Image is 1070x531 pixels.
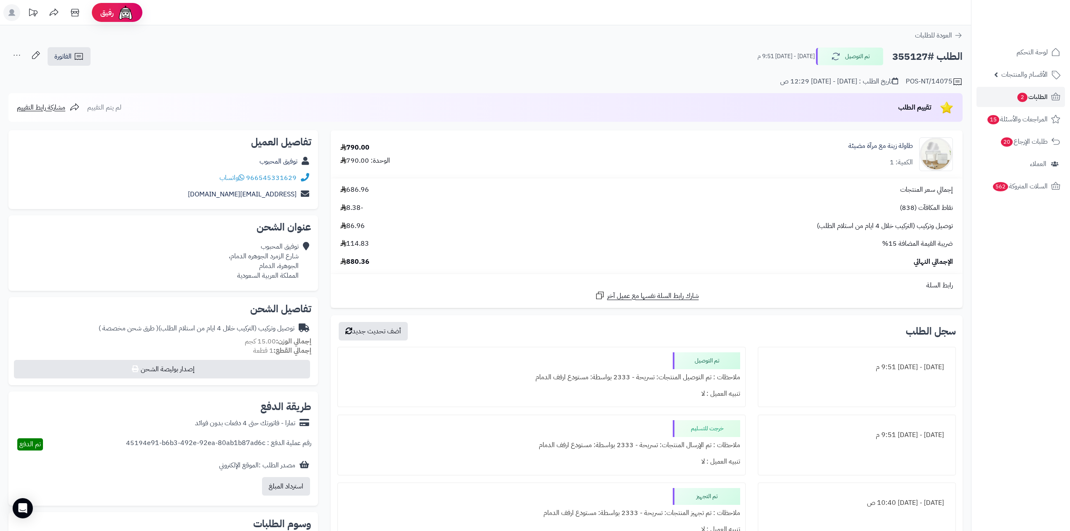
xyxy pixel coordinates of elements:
[882,239,953,249] span: ضريبة القيمة المضافة 15%
[915,30,963,40] a: العودة للطلبات
[780,77,898,86] div: تاريخ الطلب : [DATE] - [DATE] 12:29 ص
[340,239,369,249] span: 114.83
[19,439,41,449] span: تم الدفع
[219,173,244,183] a: واتساب
[914,257,953,267] span: الإجمالي النهائي
[343,453,740,470] div: تنبيه العميل : لا
[334,281,959,290] div: رابط السلة
[219,461,295,470] div: مصدر الطلب :الموقع الإلكتروني
[99,324,294,333] div: توصيل وتركيب (التركيب خلال 4 ايام من استلام الطلب)
[1000,136,1048,147] span: طلبات الإرجاع
[259,156,297,166] a: توفيق المحبوب
[276,336,311,346] strong: إجمالي الوزن:
[340,221,365,231] span: 86.96
[340,156,390,166] div: الوحدة: 790.00
[14,360,310,378] button: إصدار بوليصة الشحن
[976,109,1065,129] a: المراجعات والأسئلة15
[15,222,311,232] h2: عنوان الشحن
[900,185,953,195] span: إجمالي سعر المنتجات
[992,180,1048,192] span: السلات المتروكة
[1016,91,1048,103] span: الطلبات
[816,48,883,65] button: تم التوصيل
[339,322,408,341] button: أضف تحديث جديد
[900,203,953,213] span: نقاط المكافآت (838)
[976,154,1065,174] a: العملاء
[595,290,699,301] a: شارك رابط السلة نفسها مع عميل آخر
[976,176,1065,196] a: السلات المتروكة562
[188,189,297,199] a: [EMAIL_ADDRESS][DOMAIN_NAME]
[892,48,963,65] h2: الطلب #355127
[340,257,369,267] span: 880.36
[763,359,950,375] div: [DATE] - [DATE] 9:51 م
[245,336,311,346] small: 15.00 كجم
[1001,137,1013,147] span: 20
[1013,22,1062,40] img: logo-2.png
[99,323,158,333] span: ( طرق شحن مخصصة )
[340,185,369,195] span: 686.96
[343,437,740,453] div: ملاحظات : تم الإرسال المنتجات: تسريحة - 2333 بواسطة: مستودع ارفف الدمام
[54,51,72,62] span: الفاتورة
[915,30,952,40] span: العودة للطلبات
[126,438,311,451] div: رقم عملية الدفع : 45194e91-b6b3-492e-92ea-80ab1b87ad6c
[229,242,299,280] div: توفيق المحبوب شارع الزمرد الجوهره الدمام، الجوهرة، الدمام المملكة العربية السعودية
[757,52,815,61] small: [DATE] - [DATE] 9:51 م
[343,386,740,402] div: تنبيه العميل : لا
[673,420,740,437] div: خرجت للتسليم
[906,77,963,87] div: POS-NT/14075
[343,369,740,386] div: ملاحظات : تم التوصيل المنتجات: تسريحة - 2333 بواسطة: مستودع ارفف الدمام
[343,505,740,521] div: ملاحظات : تم تجهيز المنتجات: تسريحة - 2333 بواسطة: مستودع ارفف الدمام
[763,495,950,511] div: [DATE] - [DATE] 10:40 ص
[976,42,1065,62] a: لوحة التحكم
[1017,93,1027,102] span: 2
[15,137,311,147] h2: تفاصيل العميل
[848,141,913,151] a: طاولة زينة مع مرآة مضيئة
[987,113,1048,125] span: المراجعات والأسئلة
[246,173,297,183] a: 966545331629
[87,102,121,113] span: لم يتم التقييم
[195,418,295,428] div: تمارا - فاتورتك حتى 4 دفعات بدون فوائد
[100,8,114,18] span: رفيق
[673,352,740,369] div: تم التوصيل
[763,427,950,443] div: [DATE] - [DATE] 9:51 م
[22,4,43,23] a: تحديثات المنصة
[117,4,134,21] img: ai-face.png
[976,87,1065,107] a: الطلبات2
[817,221,953,231] span: توصيل وتركيب (التركيب خلال 4 ايام من استلام الطلب)
[15,519,311,529] h2: وسوم الطلبات
[993,182,1008,191] span: 562
[260,402,311,412] h2: طريقة الدفع
[898,102,931,113] span: تقييم الطلب
[253,346,311,356] small: 1 قطعة
[890,158,913,167] div: الكمية: 1
[48,47,91,66] a: الفاتورة
[1001,69,1048,80] span: الأقسام والمنتجات
[17,102,65,113] span: مشاركة رابط التقييم
[13,498,33,518] div: Open Intercom Messenger
[976,131,1065,152] a: طلبات الإرجاع20
[673,488,740,505] div: تم التجهيز
[273,346,311,356] strong: إجمالي القطع:
[1016,46,1048,58] span: لوحة التحكم
[987,115,999,124] span: 15
[15,304,311,314] h2: تفاصيل الشحن
[607,291,699,301] span: شارك رابط السلة نفسها مع عميل آخر
[906,326,956,336] h3: سجل الطلب
[340,143,369,153] div: 790.00
[17,102,80,113] a: مشاركة رابط التقييم
[340,203,363,213] span: -8.38
[262,477,310,496] button: استرداد المبلغ
[920,137,952,171] img: 1745504823-1-90x90.jpg
[1030,158,1046,170] span: العملاء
